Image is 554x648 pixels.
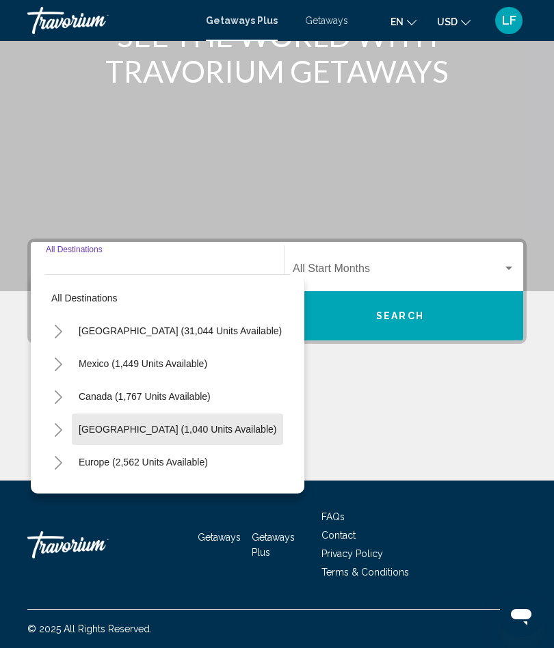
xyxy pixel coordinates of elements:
button: [GEOGRAPHIC_DATA] (31,044 units available) [72,315,289,347]
a: Getaways [305,15,348,26]
a: Travorium [27,524,164,565]
button: [GEOGRAPHIC_DATA] (218 units available) [72,479,276,511]
h1: SEE THE WORLD WITH TRAVORIUM GETAWAYS [27,18,527,89]
iframe: Button to launch messaging window [499,593,543,637]
button: Toggle United States (31,044 units available) [44,317,72,345]
span: [GEOGRAPHIC_DATA] (1,040 units available) [79,424,276,435]
a: Getaways [198,532,241,543]
span: © 2025 All Rights Reserved. [27,623,152,634]
button: Search [277,291,523,340]
button: Europe (2,562 units available) [72,446,215,478]
button: User Menu [491,6,527,35]
a: Contact [321,530,356,541]
a: Privacy Policy [321,548,383,559]
button: Toggle Caribbean & Atlantic Islands (1,040 units available) [44,416,72,443]
span: Canada (1,767 units available) [79,391,211,402]
span: Search [376,311,424,322]
button: All destinations [44,282,291,314]
button: Mexico (1,449 units available) [72,348,214,379]
button: Change currency [437,12,471,31]
span: Europe (2,562 units available) [79,457,208,468]
span: Mexico (1,449 units available) [79,358,207,369]
span: All destinations [51,293,118,303]
button: Change language [391,12,417,31]
span: USD [437,16,458,27]
button: Toggle Canada (1,767 units available) [44,383,72,410]
a: Terms & Conditions [321,567,409,578]
button: Toggle Mexico (1,449 units available) [44,350,72,377]
div: Search widget [31,242,523,340]
button: [GEOGRAPHIC_DATA] (1,040 units available) [72,414,283,445]
button: Toggle Europe (2,562 units available) [44,448,72,476]
span: LF [502,14,516,27]
span: [GEOGRAPHIC_DATA] (31,044 units available) [79,325,282,336]
a: Getaways Plus [206,15,278,26]
span: en [391,16,404,27]
a: Travorium [27,7,192,34]
button: Toggle Australia (218 units available) [44,481,72,509]
button: Canada (1,767 units available) [72,381,217,412]
a: FAQs [321,511,345,522]
a: Getaways Plus [252,532,295,558]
